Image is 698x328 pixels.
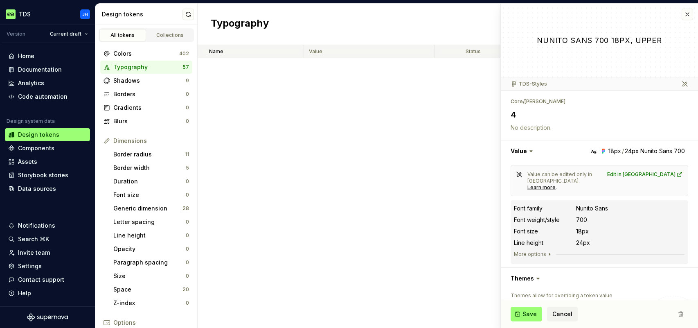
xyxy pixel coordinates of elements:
div: 11 [185,151,189,158]
div: Border radius [113,150,185,158]
a: Shadows9 [100,74,192,87]
button: More options [514,251,553,258]
div: Generic dimension [113,204,182,213]
span: Value can be edited only in [GEOGRAPHIC_DATA]. [527,171,593,184]
div: 18px [576,227,589,235]
div: 5 [186,165,189,171]
div: Dimensions [113,137,189,145]
img: c8550e5c-f519-4da4-be5f-50b4e1e1b59d.png [6,9,16,19]
div: 0 [186,91,189,97]
div: Gradients [113,104,186,112]
a: Learn more [527,184,556,191]
div: Storybook stories [18,171,68,179]
div: Duration [113,177,186,185]
a: Colors402 [100,47,192,60]
a: Letter spacing0 [110,215,192,228]
div: Nunito Sans 700 18px, upper [501,35,698,46]
a: Paragraph spacing0 [110,256,192,269]
div: 24px [576,239,590,247]
a: Blurs0 [100,115,192,128]
div: 0 [186,232,189,239]
div: Help [18,289,31,297]
div: 402 [179,50,189,57]
div: 700 [576,216,587,224]
a: Opacity0 [110,242,192,256]
li: Core [511,98,523,104]
div: Font size [514,227,538,235]
div: Z-index [113,299,186,307]
a: Typography57 [100,61,192,74]
button: Save [511,307,542,321]
p: Status [466,48,481,55]
div: Typography [113,63,182,71]
div: 0 [186,259,189,266]
div: Components [18,144,54,152]
div: Paragraph spacing [113,258,186,267]
div: 0 [186,104,189,111]
a: Duration0 [110,175,192,188]
div: Assets [18,158,37,166]
div: Space [113,285,182,294]
div: Size [113,272,186,280]
span: Cancel [552,310,572,318]
p: Value [309,48,322,55]
div: 0 [186,178,189,185]
span: Current draft [50,31,81,37]
a: Borders0 [100,88,192,101]
a: Line height0 [110,229,192,242]
a: Supernova Logo [27,313,68,321]
button: Notifications [5,219,90,232]
div: 0 [186,273,189,279]
a: Documentation [5,63,90,76]
button: TDSJH [2,5,93,23]
div: 0 [186,192,189,198]
li: [PERSON_NAME] [525,98,565,104]
a: Data sources [5,182,90,195]
button: Current draft [46,28,92,40]
div: Search ⌘K [18,235,49,243]
div: 0 [186,300,189,306]
div: Design tokens [102,10,182,18]
div: Contact support [18,276,64,284]
a: Home [5,50,90,63]
div: Border width [113,164,186,172]
a: Design tokens [5,128,90,141]
a: Size0 [110,269,192,283]
div: Options [113,319,189,327]
a: Generic dimension28 [110,202,192,215]
button: Contact support [5,273,90,286]
button: Cancel [547,307,578,321]
textarea: 4 [509,107,687,122]
div: TDS [19,10,31,18]
button: Help [5,287,90,300]
a: Font size0 [110,188,192,201]
div: 57 [182,64,189,70]
div: Ag [590,148,597,154]
a: Border width5 [110,161,192,174]
a: Border radius11 [110,148,192,161]
div: Colors [113,50,179,58]
div: JH [82,11,88,18]
a: Analytics [5,77,90,90]
div: 28 [182,205,189,212]
div: Settings [18,262,42,270]
div: Blurs [113,117,186,125]
div: Analytics [18,79,44,87]
div: Documentation [18,66,62,74]
a: Assets [5,155,90,168]
a: Space20 [110,283,192,296]
div: Nunito Sans [576,204,608,213]
div: Design tokens [18,131,59,139]
div: Design system data [7,118,55,124]
div: Edit in [GEOGRAPHIC_DATA] [607,171,683,178]
div: Borders [113,90,186,98]
div: Line height [113,231,186,240]
a: Settings [5,260,90,273]
button: Search ⌘K [5,233,90,246]
li: / [523,98,525,104]
div: Font size [113,191,186,199]
div: Letter spacing [113,218,186,226]
div: Version [7,31,25,37]
span: . [556,184,557,190]
div: Themes allow for overriding a token value for a specific context, such as dark and light mode, or... [511,292,613,312]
